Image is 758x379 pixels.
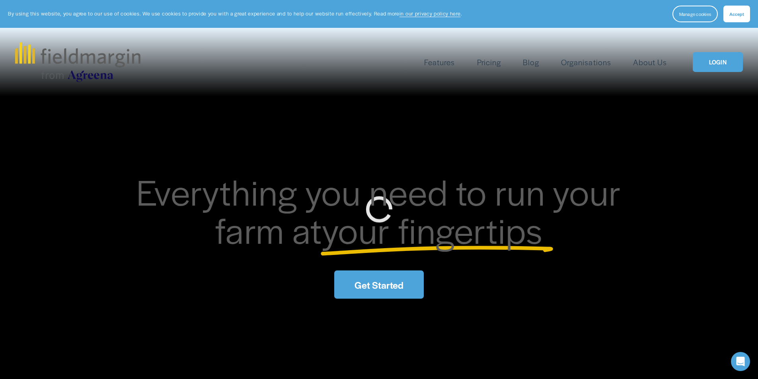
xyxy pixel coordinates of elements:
[334,270,423,299] a: Get Started
[399,10,461,17] a: in our privacy policy here
[15,42,140,82] img: fieldmargin.com
[477,56,501,69] a: Pricing
[136,166,629,254] span: Everything you need to run your farm at
[424,56,455,69] a: folder dropdown
[523,56,539,69] a: Blog
[729,11,744,17] span: Accept
[679,11,711,17] span: Manage cookies
[731,352,750,371] div: Open Intercom Messenger
[424,56,455,68] span: Features
[322,204,543,254] span: your fingertips
[672,6,718,22] button: Manage cookies
[8,10,462,17] p: By using this website, you agree to our use of cookies. We use cookies to provide you with a grea...
[561,56,611,69] a: Organisations
[693,52,743,72] a: LOGIN
[723,6,750,22] button: Accept
[633,56,667,69] a: About Us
